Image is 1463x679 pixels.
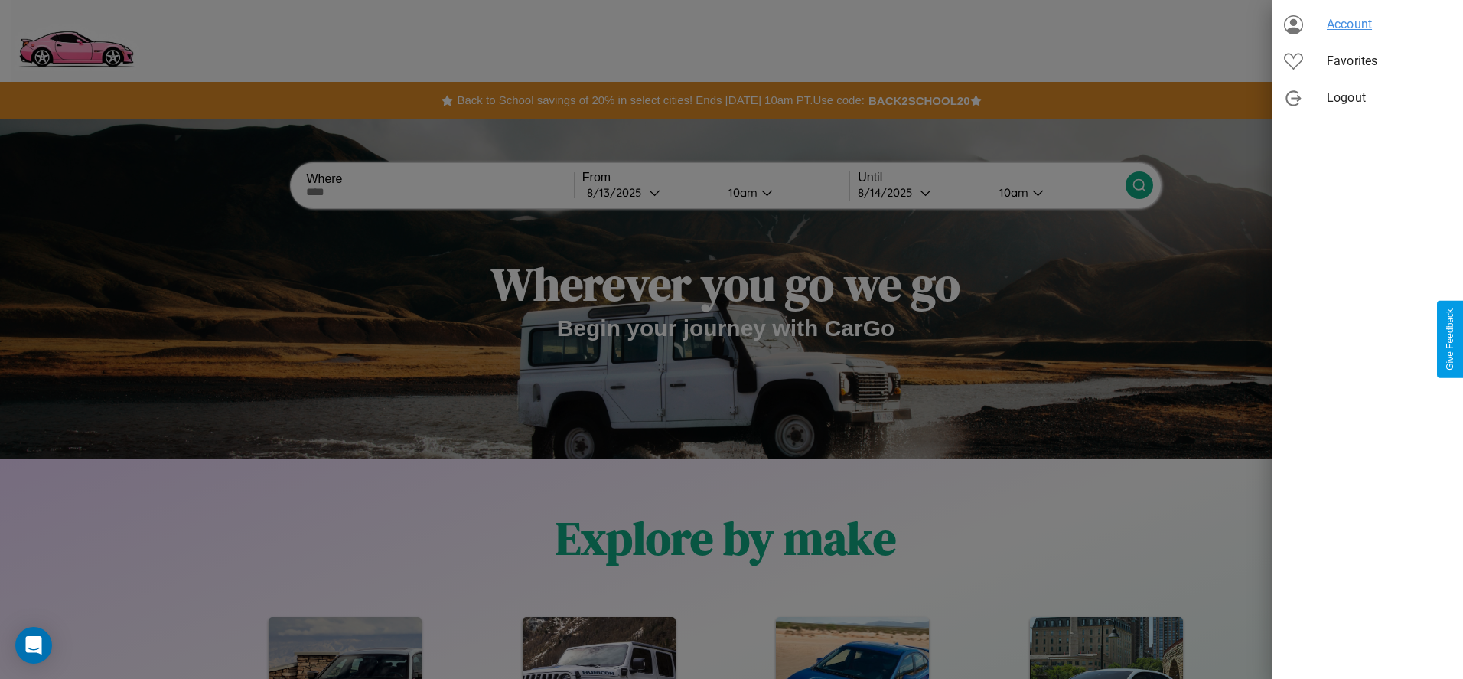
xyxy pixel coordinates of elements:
[1272,43,1463,80] div: Favorites
[1327,89,1451,107] span: Logout
[15,627,52,664] div: Open Intercom Messenger
[1445,308,1455,371] div: Give Feedback
[1327,52,1451,70] span: Favorites
[1327,15,1451,34] span: Account
[1272,6,1463,43] div: Account
[1272,80,1463,116] div: Logout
